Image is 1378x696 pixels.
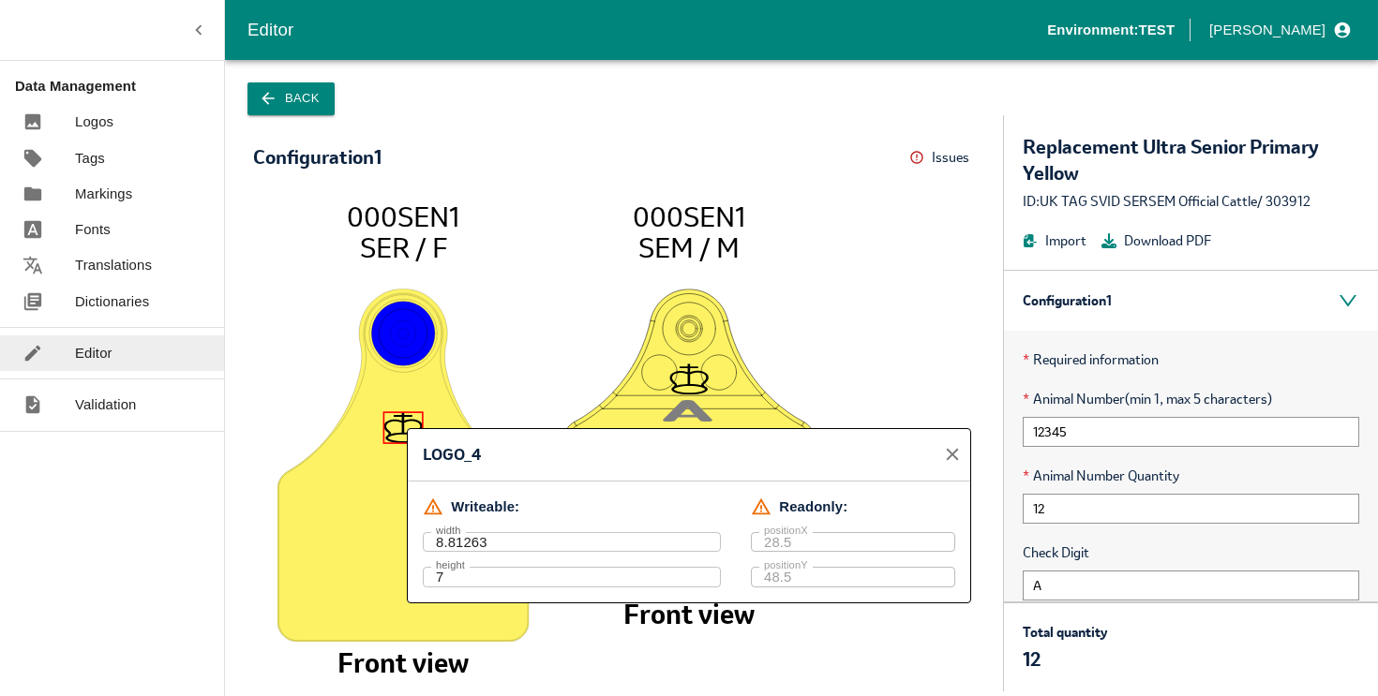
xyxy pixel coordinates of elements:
p: Validation [75,394,137,415]
span: Check Digit [1023,542,1359,563]
label: positionX [764,524,808,539]
p: Total quantity [1023,622,1107,643]
tspan: 000SEN1 [633,199,745,234]
p: Environment: TEST [1047,20,1175,40]
p: Editor [75,343,112,363]
tspan: SEM / M [638,230,740,265]
p: Translations [75,255,152,275]
tspan: SER / F [360,230,447,265]
button: Download PDF [1101,230,1211,251]
label: height [436,558,465,573]
div: ID: UK TAG SVID SERSEM Official Cattle / 303912 [1023,191,1359,212]
button: Import [1023,230,1086,251]
tspan: Front view [337,644,469,680]
label: positionY [764,558,808,573]
p: Data Management [15,76,224,96]
span: Animal Number (min 1, max 5 characters) [1023,389,1359,409]
tspan: 000SEN1 [347,199,459,234]
p: Dictionaries [75,291,149,312]
button: close [935,437,970,472]
tspan: A [659,398,716,425]
div: Editor [247,16,1047,44]
div: Configuration 1 [1004,271,1378,331]
svg: The values are read from machine file and not updated in any way. [751,496,771,517]
p: 12 [1023,646,1107,673]
button: Back [247,82,335,115]
p: Readonly: [779,496,847,517]
p: Markings [75,184,132,204]
p: Required information [1023,349,1359,370]
div: Configuration 1 [253,147,382,168]
tspan: Front view [623,596,755,631]
p: [PERSON_NAME] [1209,20,1326,40]
p: Writeable: [451,496,519,517]
button: profile [1202,14,1356,46]
svg: The values are not saved anywhere. [423,496,443,517]
label: width [436,524,461,539]
button: Issues [909,143,975,172]
p: Logos [75,111,113,132]
div: Replacement Ultra Senior Primary Yellow [1023,134,1359,186]
p: Tags [75,148,105,169]
span: Animal Number Quantity [1023,466,1359,486]
p: Fonts [75,219,111,240]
